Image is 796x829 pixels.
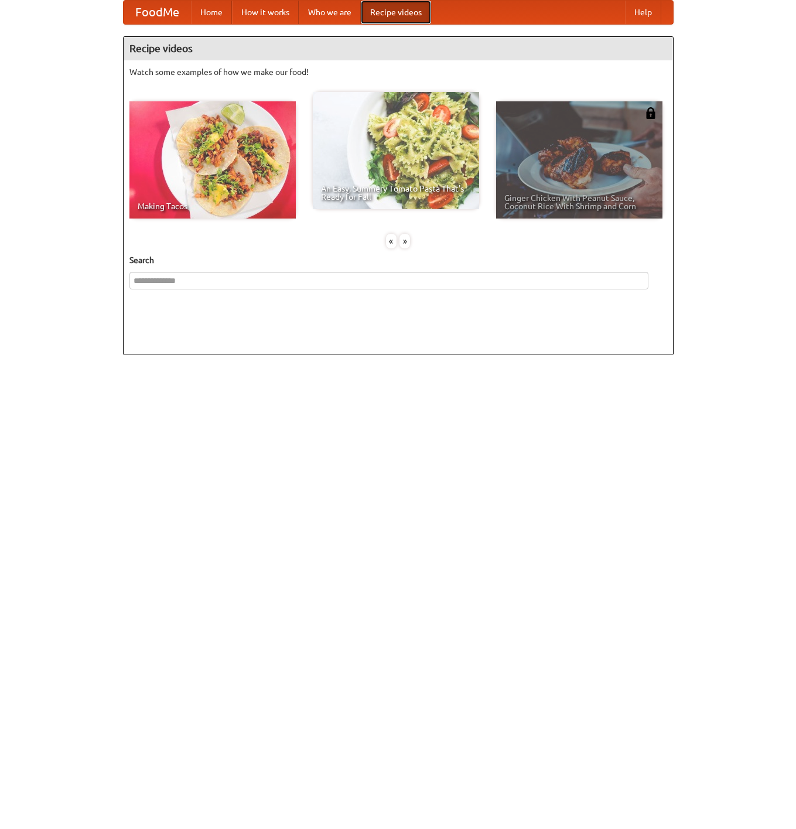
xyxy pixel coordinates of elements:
a: Who we are [299,1,361,24]
a: Making Tacos [129,101,296,219]
div: » [399,234,410,248]
img: 483408.png [645,107,657,119]
a: How it works [232,1,299,24]
p: Watch some examples of how we make our food! [129,66,667,78]
h4: Recipe videos [124,37,673,60]
span: An Easy, Summery Tomato Pasta That's Ready for Fall [321,185,471,201]
a: FoodMe [124,1,191,24]
a: Recipe videos [361,1,431,24]
a: Home [191,1,232,24]
h5: Search [129,254,667,266]
a: Help [625,1,661,24]
a: An Easy, Summery Tomato Pasta That's Ready for Fall [313,92,479,209]
span: Making Tacos [138,202,288,210]
div: « [386,234,397,248]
